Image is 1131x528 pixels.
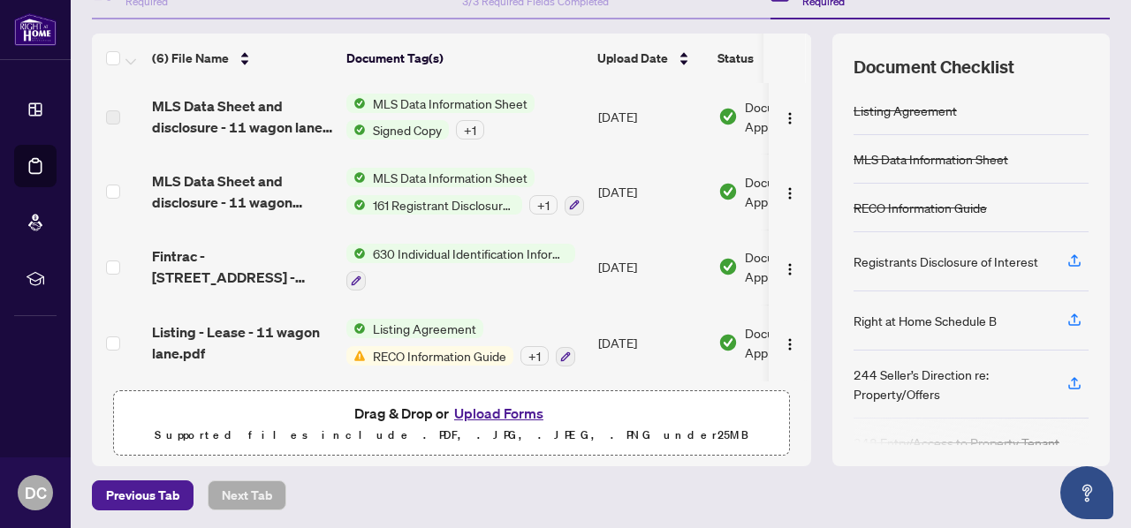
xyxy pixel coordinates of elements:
span: Status [717,49,754,68]
div: Listing Agreement [854,101,957,120]
span: Drag & Drop or [354,402,549,425]
img: Status Icon [346,319,366,338]
span: Upload Date [597,49,668,68]
span: Listing Agreement [366,319,483,338]
button: Logo [776,328,804,357]
button: Previous Tab [92,480,194,510]
th: Upload Date [590,34,710,83]
img: Logo [783,111,797,125]
img: Status Icon [346,168,366,187]
button: Logo [776,102,804,131]
div: Right at Home Schedule B [854,311,997,330]
td: [DATE] [591,230,711,305]
div: + 1 [529,195,558,215]
img: Logo [783,337,797,351]
img: Status Icon [346,120,366,140]
button: Next Tab [208,480,286,510]
th: (6) File Name [145,34,339,83]
span: Document Approved [745,97,854,136]
span: MLS Data Sheet and disclosure - 11 wagon lane.pdf [152,170,332,213]
span: MLS Data Sheet and disclosure - 11 wagon lane EXECUTED.pdf [152,95,332,138]
td: [DATE] [591,154,711,230]
th: Status [710,34,861,83]
img: Status Icon [346,244,366,263]
span: DC [25,480,47,505]
div: + 1 [520,346,549,366]
span: 161 Registrant Disclosure of Interest - Disposition ofProperty [366,195,522,215]
img: Document Status [718,182,738,201]
span: MLS Data Information Sheet [366,168,535,187]
div: + 1 [456,120,484,140]
span: RECO Information Guide [366,346,513,366]
th: Document Tag(s) [339,34,590,83]
p: Supported files include .PDF, .JPG, .JPEG, .PNG under 25 MB [125,425,778,446]
img: Status Icon [346,346,366,366]
button: Logo [776,253,804,281]
span: Previous Tab [106,481,179,509]
span: (6) File Name [152,49,229,68]
span: 630 Individual Identification Information Record [366,244,575,263]
button: Status IconMLS Data Information SheetStatus Icon161 Registrant Disclosure of Interest - Dispositi... [346,168,584,215]
img: Document Status [718,257,738,276]
span: MLS Data Information Sheet [366,94,535,113]
button: Status Icon630 Individual Identification Information Record [346,244,575,291]
button: Status IconMLS Data Information SheetStatus IconSigned Copy+1 [346,94,535,140]
img: Status Icon [346,94,366,113]
span: Document Approved [745,247,854,286]
button: Open asap [1060,466,1113,519]
button: Status IconListing AgreementStatus IconRECO Information Guide+1 [346,319,575,366]
button: Upload Forms [449,402,549,425]
div: Registrants Disclosure of Interest [854,252,1038,271]
div: RECO Information Guide [854,198,987,217]
td: [DATE] [591,305,711,381]
img: Logo [783,186,797,200]
img: logo [14,13,57,46]
span: Document Approved [745,172,854,211]
button: Logo [776,177,804,206]
img: Status Icon [346,195,366,215]
span: Listing - Lease - 11 wagon lane.pdf [152,321,332,364]
div: 244 Seller’s Direction re: Property/Offers [854,365,1046,404]
span: Fintrac - [STREET_ADDRESS] - Stephanie.pdf [152,245,332,288]
span: Drag & Drop orUpload FormsSupported files include .PDF, .JPG, .JPEG, .PNG under25MB [114,391,789,456]
span: Document Approved [745,323,854,362]
span: Signed Copy [366,120,449,140]
span: Document Checklist [854,55,1014,79]
img: Document Status [718,107,738,126]
td: [DATE] [591,79,711,154]
img: Logo [783,262,797,276]
div: MLS Data Information Sheet [854,149,1008,169]
img: Document Status [718,333,738,352]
